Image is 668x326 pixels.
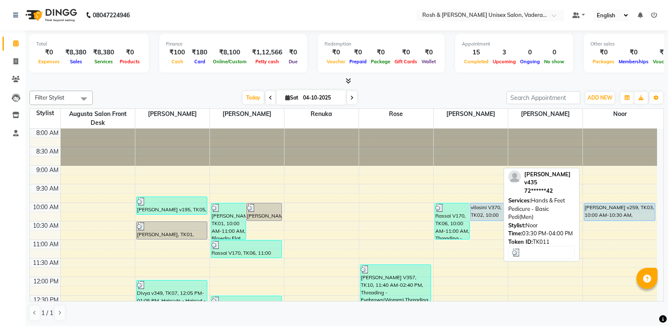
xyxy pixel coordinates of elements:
span: Sat [283,94,300,101]
span: Upcoming [491,59,518,65]
span: Memberships [617,59,651,65]
span: Card [192,59,207,65]
span: Package [369,59,392,65]
span: [PERSON_NAME] [210,109,284,119]
div: 0 [518,48,542,57]
div: ₹0 [286,48,300,57]
span: ADD NEW [588,94,612,101]
div: 9:30 AM [35,184,60,193]
span: Packages [590,59,617,65]
div: ₹0 [392,48,419,57]
div: Stylist [30,109,60,118]
img: logo [21,3,79,27]
iframe: chat widget [633,292,660,318]
span: Rose [359,109,433,119]
span: Services: [508,197,531,204]
div: Noor [508,221,575,230]
span: Online/Custom [211,59,249,65]
div: 8:30 AM [35,147,60,156]
div: 12:00 PM [32,277,60,286]
span: Today [243,91,264,104]
span: Sales [68,59,84,65]
span: No show [542,59,566,65]
div: ₹0 [347,48,369,57]
div: [PERSON_NAME] v259, TK03, 10:00 AM-10:30 AM, Manicure - Basic - 20 mins (Women) [584,203,655,221]
div: ₹8,380 [90,48,118,57]
div: ₹100 [166,48,188,57]
span: [PERSON_NAME] v435 [524,171,571,186]
div: 8:00 AM [35,129,60,137]
div: 11:30 AM [31,259,60,267]
div: TK011 [508,238,575,246]
span: Voucher [325,59,347,65]
div: 15 [462,48,491,57]
div: ₹8,100 [211,48,249,57]
div: ₹0 [118,48,142,57]
span: [PERSON_NAME] [434,109,508,119]
div: 0 [542,48,566,57]
span: Services [92,59,115,65]
span: Petty cash [253,59,281,65]
div: ₹180 [188,48,211,57]
div: [PERSON_NAME], TK01, 10:00 AM-10:30 AM, Blowdry Flat Iron - Straight - Upto Shoulder(Women) [247,203,282,221]
span: Token ID: [508,238,533,245]
div: [PERSON_NAME], TK01, 10:00 AM-11:00 AM, Blowdry Flat Iron / Tongs - Curls - Upto Shoulder(Women),... [211,203,246,239]
div: ₹0 [325,48,347,57]
div: Redemption [325,40,438,48]
div: 12:30 PM [32,296,60,304]
div: Divya v349, TK07, 12:05 PM-01:05 PM, Haircuts - Haircut - [DEMOGRAPHIC_DATA](Men),Haircuts - Shav... [137,280,207,316]
div: 10:00 AM [31,203,60,212]
div: 3 [491,48,518,57]
div: 9:00 AM [35,166,60,175]
span: [PERSON_NAME] [135,109,209,119]
div: Finance [166,40,300,48]
div: Rassai V170, TK06, 11:00 AM-11:30 AM, Hairwash - Regular - Upto Midback(Women) [211,240,282,258]
div: ₹0 [590,48,617,57]
span: Filter Stylist [35,94,64,101]
span: Stylist: [508,222,526,229]
div: 10:30 AM [31,221,60,230]
span: [PERSON_NAME] [508,109,582,119]
span: Completed [462,59,491,65]
div: 11:00 AM [31,240,60,249]
span: Gift Cards [392,59,419,65]
div: ₹8,380 [62,48,90,57]
span: 1 / 1 [41,309,53,318]
input: 2025-10-04 [300,92,343,104]
span: Products [118,59,142,65]
span: Renuka [284,109,359,119]
img: profile [508,170,521,183]
span: Cash [169,59,185,65]
div: Rassai V170, TK06, 10:00 AM-11:00 AM, Threading - Sides(Women),Threading - Upperlip(Women) [435,203,470,239]
span: Time: [508,230,522,237]
div: ₹0 [419,48,438,57]
span: Hands & Feet Pedicure - Basic Pedi(Men) [508,197,565,220]
div: ₹1,12,566 [249,48,286,57]
div: ₹0 [369,48,392,57]
span: Augusta Salon Front Desk [61,109,135,128]
div: Appointment [462,40,566,48]
button: ADD NEW [585,92,614,104]
div: Total [36,40,142,48]
span: Wallet [419,59,438,65]
div: [PERSON_NAME], TK01, 10:30 AM-11:00 AM, Blowdry Flat Iron - Straight - Upto Shoulder(Women) [137,222,207,239]
span: Prepaid [347,59,369,65]
div: ₹0 [36,48,62,57]
div: [PERSON_NAME] v195, TK05, 09:50 AM-10:20 AM, Haircuts - Shave / [PERSON_NAME] Trim(Men) [137,197,207,214]
div: ₹0 [617,48,651,57]
div: vilasini V370, TK02, 10:00 AM-10:30 AM, Henna - Salon Product - Root Touch up(Women) [470,203,505,221]
span: Due [287,59,300,65]
div: 03:30 PM-04:00 PM [508,229,575,238]
span: Expenses [36,59,62,65]
span: Noor [583,109,657,119]
input: Search Appointment [507,91,580,104]
span: Ongoing [518,59,542,65]
b: 08047224946 [93,3,130,27]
